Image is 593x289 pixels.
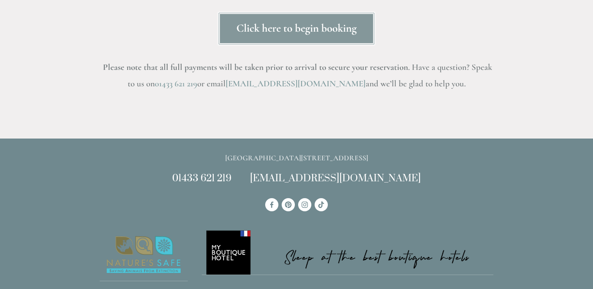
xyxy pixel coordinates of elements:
[172,172,231,185] a: 01433 621 219
[250,172,421,185] a: [EMAIL_ADDRESS][DOMAIN_NAME]
[103,62,408,72] strong: Please note that all full payments will be taken prior to arrival to secure your reservation
[315,198,328,211] a: TikTok
[265,198,278,211] a: Losehill House Hotel & Spa
[100,229,188,281] a: Nature's Safe - Logo
[100,59,493,92] h3: . Have a question? Speak to us on or email and we’ll be glad to help you.
[100,152,493,164] p: [GEOGRAPHIC_DATA][STREET_ADDRESS]
[202,229,494,275] img: My Boutique Hotel - Logo
[226,79,366,89] a: [EMAIL_ADDRESS][DOMAIN_NAME]
[298,198,311,211] a: Instagram
[155,79,197,89] a: 01433 621 219
[100,229,188,281] img: Nature's Safe - Logo
[282,198,295,211] a: Pinterest
[218,12,375,45] a: Click here to begin booking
